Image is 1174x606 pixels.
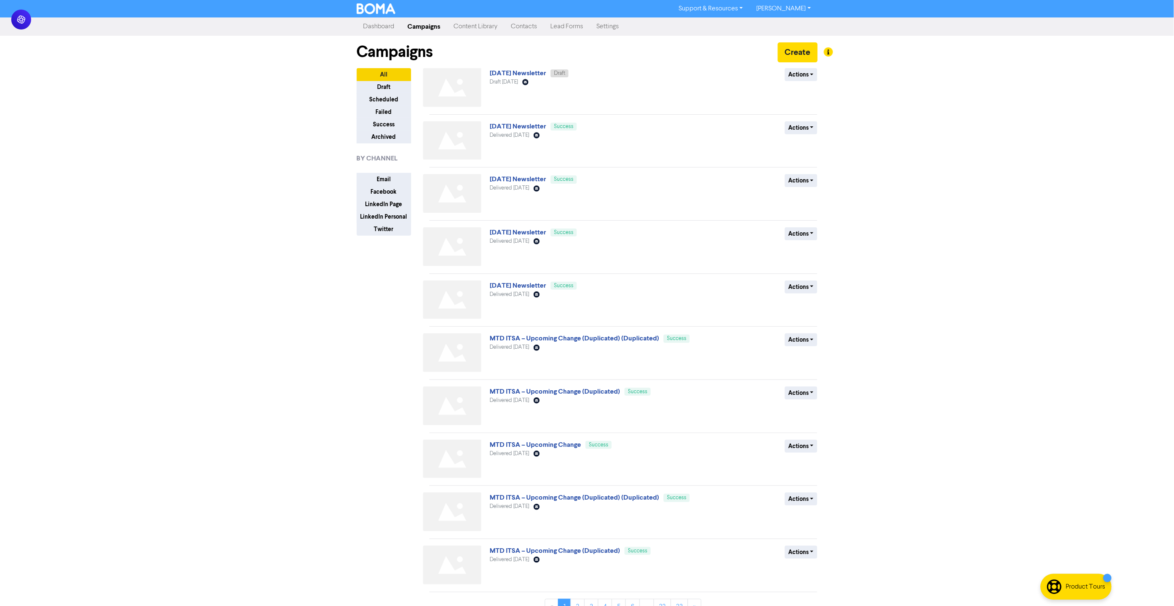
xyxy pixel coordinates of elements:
[590,18,626,35] a: Settings
[401,18,447,35] a: Campaigns
[490,228,546,236] a: [DATE] Newsletter
[554,177,574,182] span: Success
[785,440,818,453] button: Actions
[554,124,574,129] span: Success
[554,71,565,76] span: Draft
[423,387,481,425] img: Not found
[357,81,411,94] button: Draft
[423,333,481,372] img: Not found
[490,133,529,138] span: Delivered [DATE]
[490,451,529,456] span: Delivered [DATE]
[357,210,411,223] button: LinkedIn Personal
[554,230,574,235] span: Success
[1132,566,1174,606] iframe: Chat Widget
[423,546,481,584] img: Not found
[357,42,433,62] h1: Campaigns
[423,493,481,531] img: Not found
[490,79,518,85] span: Draft [DATE]
[490,504,529,509] span: Delivered [DATE]
[672,2,750,15] a: Support & Resources
[785,174,818,187] button: Actions
[785,493,818,505] button: Actions
[490,334,659,342] a: MTD ITSA – Upcoming Change (Duplicated) (Duplicated)
[490,185,529,191] span: Delivered [DATE]
[357,106,411,118] button: Failed
[423,121,481,160] img: Not found
[490,557,529,562] span: Delivered [DATE]
[785,333,818,346] button: Actions
[357,131,411,143] button: Archived
[628,389,647,394] span: Success
[490,122,546,131] a: [DATE] Newsletter
[589,442,608,448] span: Success
[490,493,659,502] a: MTD ITSA – Upcoming Change (Duplicated) (Duplicated)
[554,283,574,288] span: Success
[357,198,411,211] button: LinkedIn Page
[490,398,529,403] span: Delivered [DATE]
[667,336,686,341] span: Success
[785,281,818,293] button: Actions
[447,18,505,35] a: Content Library
[544,18,590,35] a: Lead Forms
[785,546,818,559] button: Actions
[778,42,818,62] button: Create
[490,175,546,183] a: [DATE] Newsletter
[423,440,481,478] img: Not found
[785,68,818,81] button: Actions
[423,281,481,319] img: Not found
[357,68,411,81] button: All
[357,173,411,186] button: Email
[490,547,620,555] a: MTD ITSA – Upcoming Change (Duplicated)
[490,292,529,297] span: Delivered [DATE]
[490,441,581,449] a: MTD ITSA – Upcoming Change
[490,281,546,290] a: [DATE] Newsletter
[357,118,411,131] button: Success
[785,227,818,240] button: Actions
[750,2,817,15] a: [PERSON_NAME]
[667,495,686,500] span: Success
[357,93,411,106] button: Scheduled
[490,69,546,77] a: [DATE] Newsletter
[490,239,529,244] span: Delivered [DATE]
[490,387,620,396] a: MTD ITSA – Upcoming Change (Duplicated)
[423,68,481,107] img: Not found
[628,548,647,554] span: Success
[357,223,411,236] button: Twitter
[357,185,411,198] button: Facebook
[785,387,818,399] button: Actions
[423,174,481,213] img: Not found
[785,121,818,134] button: Actions
[357,153,398,163] span: BY CHANNEL
[357,18,401,35] a: Dashboard
[357,3,396,14] img: BOMA Logo
[423,227,481,266] img: Not found
[505,18,544,35] a: Contacts
[490,345,529,350] span: Delivered [DATE]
